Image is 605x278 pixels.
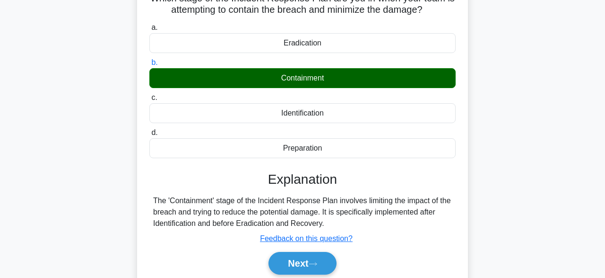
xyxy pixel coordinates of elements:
div: The 'Containment' stage of the Incident Response Plan involves limiting the impact of the breach ... [153,195,452,229]
span: a. [151,23,157,31]
div: Identification [149,103,456,123]
button: Next [268,252,336,275]
a: Feedback on this question? [260,234,353,242]
div: Containment [149,68,456,88]
h3: Explanation [155,171,450,188]
span: d. [151,128,157,136]
div: Eradication [149,33,456,53]
span: c. [151,93,157,101]
div: Preparation [149,138,456,158]
span: b. [151,58,157,66]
